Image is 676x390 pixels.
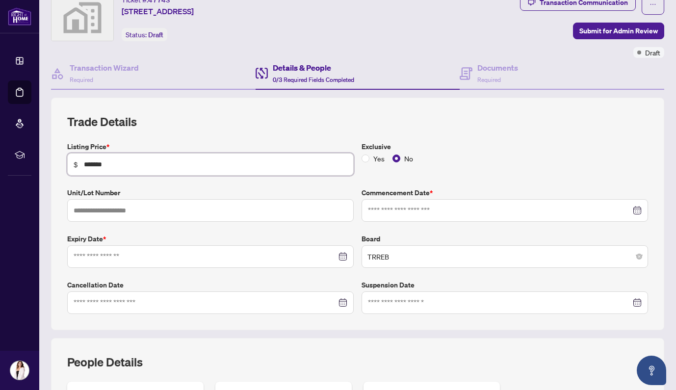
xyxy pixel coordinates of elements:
[362,280,648,290] label: Suspension Date
[10,361,29,380] img: Profile Icon
[67,354,143,370] h2: People Details
[637,356,666,385] button: Open asap
[148,30,163,39] span: Draft
[8,7,31,26] img: logo
[273,76,354,83] span: 0/3 Required Fields Completed
[67,280,354,290] label: Cancellation Date
[122,28,167,41] div: Status:
[650,1,656,8] span: ellipsis
[573,23,664,39] button: Submit for Admin Review
[645,47,660,58] span: Draft
[70,76,93,83] span: Required
[367,247,642,266] span: TRREB
[636,254,642,260] span: close-circle
[67,187,354,198] label: Unit/Lot Number
[477,76,501,83] span: Required
[70,62,139,74] h4: Transaction Wizard
[579,23,658,39] span: Submit for Admin Review
[273,62,354,74] h4: Details & People
[362,141,648,152] label: Exclusive
[369,153,389,164] span: Yes
[67,141,354,152] label: Listing Price
[67,234,354,244] label: Expiry Date
[74,159,78,170] span: $
[362,187,648,198] label: Commencement Date
[67,114,648,130] h2: Trade Details
[477,62,518,74] h4: Documents
[122,5,194,17] span: [STREET_ADDRESS]
[400,153,417,164] span: No
[362,234,648,244] label: Board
